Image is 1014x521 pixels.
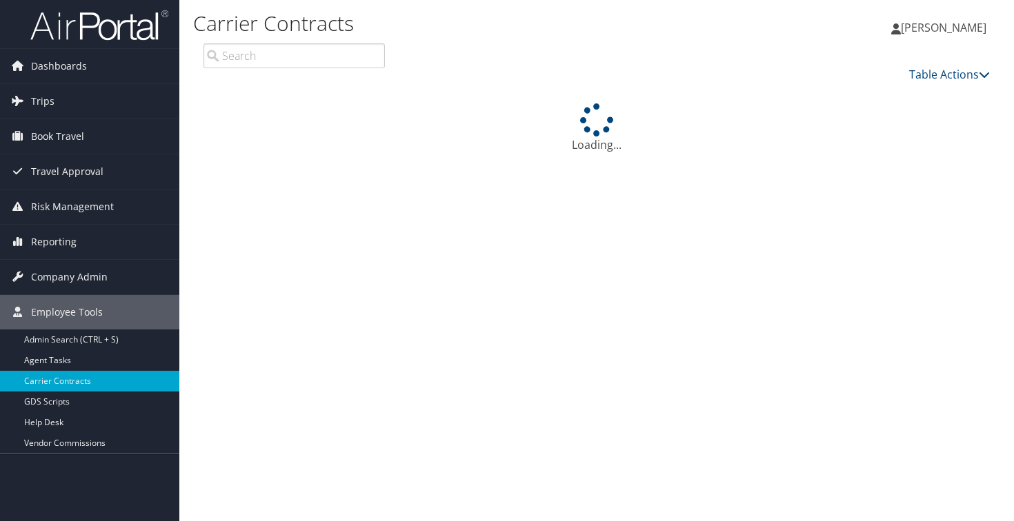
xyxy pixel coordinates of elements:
span: Reporting [31,225,77,259]
a: [PERSON_NAME] [891,7,1000,48]
span: [PERSON_NAME] [901,20,986,35]
img: airportal-logo.png [30,9,168,41]
span: Risk Management [31,190,114,224]
span: Company Admin [31,260,108,294]
span: Travel Approval [31,154,103,189]
span: Employee Tools [31,295,103,329]
input: Search [203,43,385,68]
span: Book Travel [31,119,84,154]
span: Trips [31,84,54,119]
div: Loading... [193,103,1000,153]
a: Table Actions [909,67,990,82]
span: Dashboards [31,49,87,83]
h1: Carrier Contracts [193,9,731,38]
